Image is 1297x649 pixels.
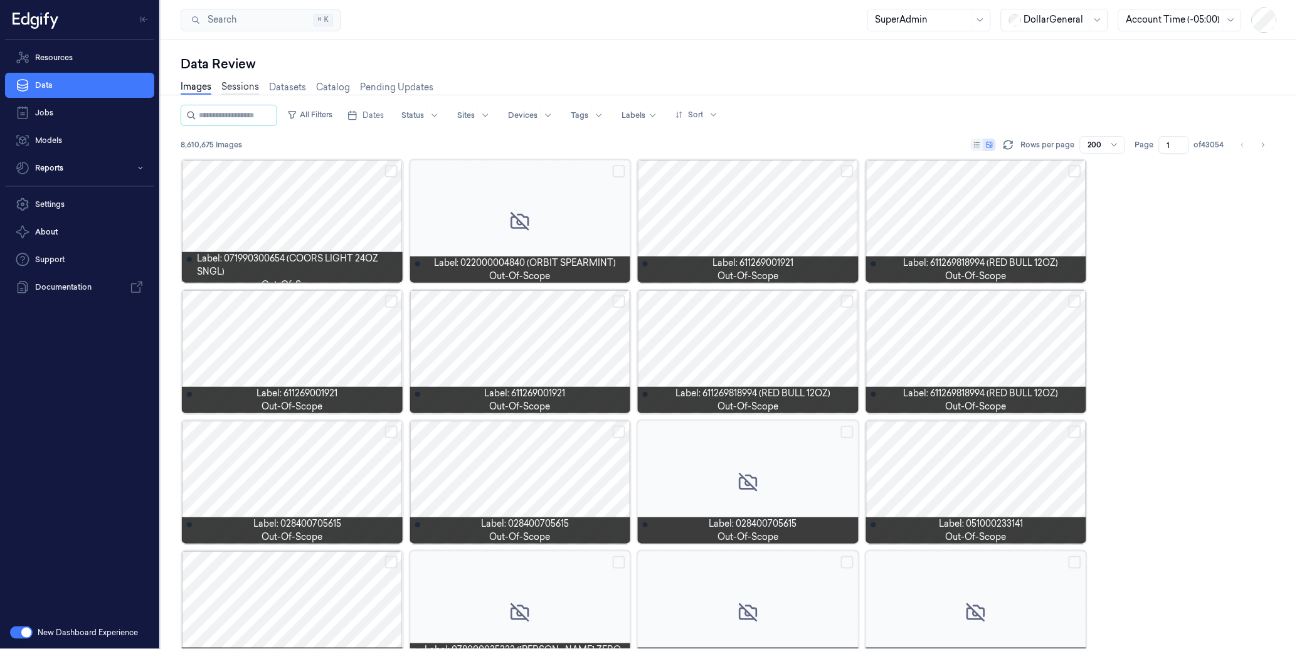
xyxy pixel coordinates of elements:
[342,105,389,125] button: Dates
[490,530,551,544] span: out-of-scope
[134,9,154,29] button: Toggle Navigation
[221,80,259,95] a: Sessions
[717,530,778,544] span: out-of-scope
[1069,295,1081,308] button: Select row
[613,165,625,177] button: Select row
[939,517,1023,530] span: Label: 051000233141
[841,165,854,177] button: Select row
[5,219,154,245] button: About
[385,426,398,438] button: Select row
[282,105,337,125] button: All Filters
[841,295,854,308] button: Select row
[841,556,854,569] button: Select row
[1021,139,1075,150] p: Rows per page
[1254,136,1272,154] button: Go to next page
[316,81,350,94] a: Catalog
[613,295,625,308] button: Select row
[1069,165,1081,177] button: Select row
[385,165,398,177] button: Select row
[5,128,154,153] a: Models
[181,55,1277,73] div: Data Review
[5,73,154,98] a: Data
[5,192,154,217] a: Settings
[841,426,854,438] button: Select row
[5,247,154,272] a: Support
[946,530,1007,544] span: out-of-scope
[385,295,398,308] button: Select row
[946,400,1007,413] span: out-of-scope
[253,517,341,530] span: Label: 028400705615
[5,100,154,125] a: Jobs
[5,275,154,300] a: Documentation
[257,387,337,400] span: Label: 611269001921
[485,387,566,400] span: Label: 611269001921
[181,139,242,150] span: 8,610,675 Images
[434,256,617,270] span: Label: 022000004840 (ORBIT SPEARMINT)
[717,400,778,413] span: out-of-scope
[363,110,384,121] span: Dates
[360,81,433,94] a: Pending Updates
[181,9,341,31] button: Search⌘K
[197,252,398,278] span: Label: 071990300654 (COORS LIGHT 24OZ SNGL)
[613,426,625,438] button: Select row
[5,45,154,70] a: Resources
[1135,139,1154,150] span: Page
[712,256,793,270] span: Label: 611269001921
[385,556,398,569] button: Select row
[1069,426,1081,438] button: Select row
[481,517,569,530] span: Label: 028400705615
[709,517,797,530] span: Label: 028400705615
[904,256,1059,270] span: Label: 611269818994 (RED BULL 12OZ)
[203,13,236,26] span: Search
[181,80,211,95] a: Images
[490,270,551,283] span: out-of-scope
[262,400,322,413] span: out-of-scope
[1234,136,1272,154] nav: pagination
[1069,556,1081,569] button: Select row
[904,387,1059,400] span: Label: 611269818994 (RED BULL 12OZ)
[1194,139,1224,150] span: of 43054
[262,278,322,292] span: out-of-scope
[5,156,154,181] button: Reports
[613,556,625,569] button: Select row
[675,387,830,400] span: Label: 611269818994 (RED BULL 12OZ)
[269,81,306,94] a: Datasets
[490,400,551,413] span: out-of-scope
[946,270,1007,283] span: out-of-scope
[262,530,322,544] span: out-of-scope
[717,270,778,283] span: out-of-scope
